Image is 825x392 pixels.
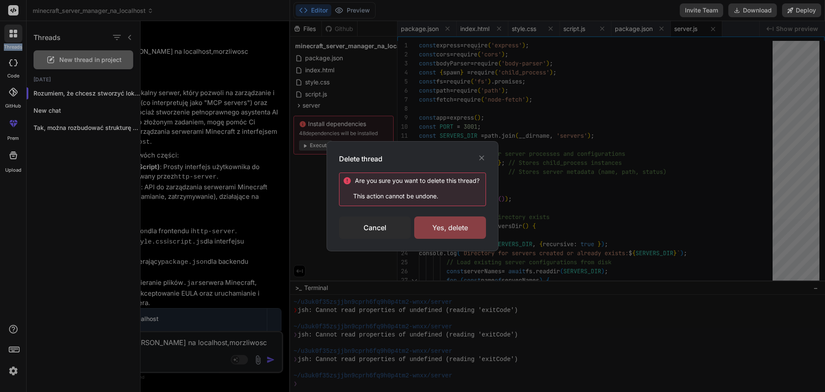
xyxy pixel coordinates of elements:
[343,192,486,201] p: This action cannot be undone.
[339,216,411,239] div: Cancel
[456,177,477,184] span: thread
[339,154,382,164] h3: Delete thread
[355,176,480,185] div: Are you sure you want to delete this ?
[414,216,486,239] div: Yes, delete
